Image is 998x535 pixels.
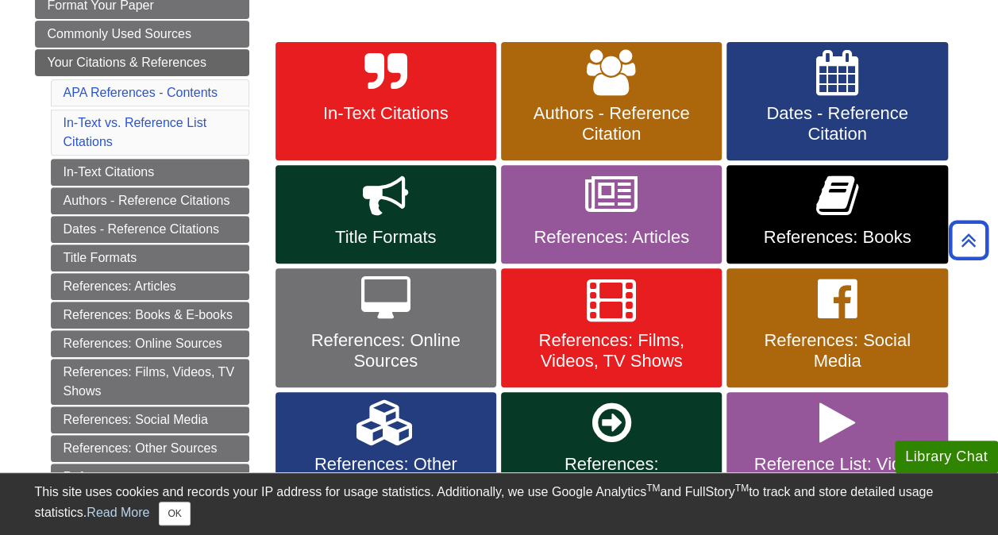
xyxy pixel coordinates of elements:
a: References: Articles [501,165,722,264]
a: APA References - Contents [64,86,218,99]
a: Authors - Reference Citations [51,187,249,214]
a: References: Films, Videos, TV Shows [501,268,722,387]
a: Authors - Reference Citation [501,42,722,161]
a: References: Films, Videos, TV Shows [51,359,249,405]
span: Commonly Used Sources [48,27,191,40]
span: References: Secondary/Indirect Sources [513,454,710,516]
a: Dates - Reference Citations [51,216,249,243]
span: In-Text Citations [287,103,484,124]
span: Dates - Reference Citation [738,103,935,144]
a: In-Text Citations [51,159,249,186]
a: Reference List: Video Tutorials [726,392,947,532]
sup: TM [735,483,749,494]
button: Library Chat [895,441,998,473]
span: Reference List: Video Tutorials [738,454,935,495]
span: References: Other Sources [287,454,484,495]
a: Title Formats [276,165,496,264]
a: References: Articles [51,273,249,300]
span: References: Online Sources [287,330,484,371]
span: Your Citations & References [48,56,206,69]
span: References: Films, Videos, TV Shows [513,330,710,371]
a: References: Other Sources [276,392,496,532]
span: References: Articles [513,227,710,248]
span: Title Formats [287,227,484,248]
a: References: Social Media [51,406,249,433]
div: This site uses cookies and records your IP address for usage statistics. Additionally, we use Goo... [35,483,964,525]
a: References: Online Sources [51,330,249,357]
a: Title Formats [51,244,249,271]
a: References: Online Sources [276,268,496,387]
a: References: Secondary/Indirect Sources [501,392,722,532]
a: Dates - Reference Citation [726,42,947,161]
a: Your Citations & References [35,49,249,76]
a: In-Text Citations [276,42,496,161]
a: In-Text vs. Reference List Citations [64,116,207,148]
a: References: Social Media [726,268,947,387]
a: References: Books [726,165,947,264]
a: Commonly Used Sources [35,21,249,48]
span: References: Books [738,227,935,248]
span: References: Social Media [738,330,935,371]
a: Read More [87,506,149,519]
a: References: Secondary/Indirect Sources [51,464,249,510]
a: References: Other Sources [51,435,249,462]
a: References: Books & E-books [51,302,249,329]
a: Back to Top [943,229,994,251]
button: Close [159,502,190,525]
span: Authors - Reference Citation [513,103,710,144]
sup: TM [646,483,660,494]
